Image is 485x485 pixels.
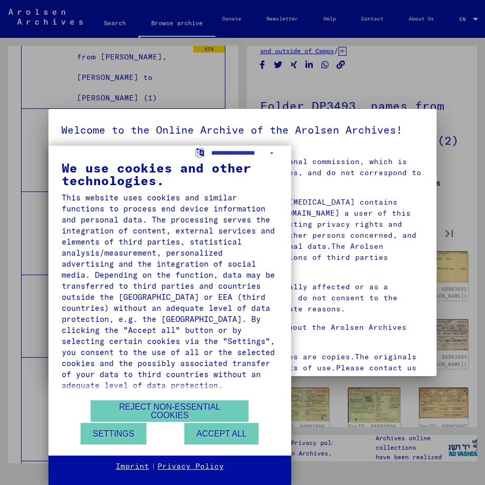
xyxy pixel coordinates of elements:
[116,461,149,472] a: Imprint
[91,400,249,422] button: Reject non-essential cookies
[81,423,146,444] button: Settings
[62,161,278,187] div: We use cookies and other technologies.
[157,461,224,472] a: Privacy Policy
[184,423,259,444] button: Accept all
[62,192,278,391] div: This website uses cookies and similar functions to process end device information and personal da...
